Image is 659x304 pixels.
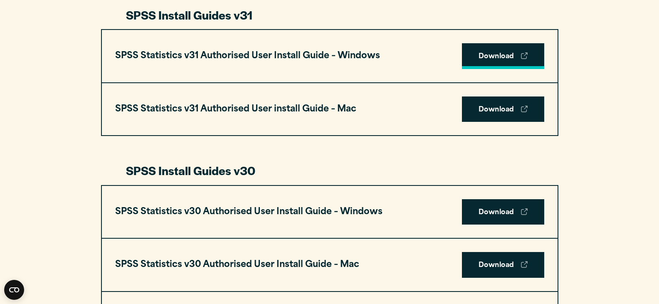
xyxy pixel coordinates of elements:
[115,101,356,117] h3: SPSS Statistics v31 Authorised User install Guide – Mac
[126,7,533,23] h3: SPSS Install Guides v31
[462,199,544,225] a: Download
[462,43,544,69] a: Download
[4,280,24,300] button: Open CMP widget
[115,204,383,220] h3: SPSS Statistics v30 Authorised User Install Guide – Windows
[115,257,359,273] h3: SPSS Statistics v30 Authorised User Install Guide – Mac
[115,48,380,64] h3: SPSS Statistics v31 Authorised User Install Guide – Windows
[126,163,533,178] h3: SPSS Install Guides v30
[462,252,544,278] a: Download
[462,96,544,122] a: Download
